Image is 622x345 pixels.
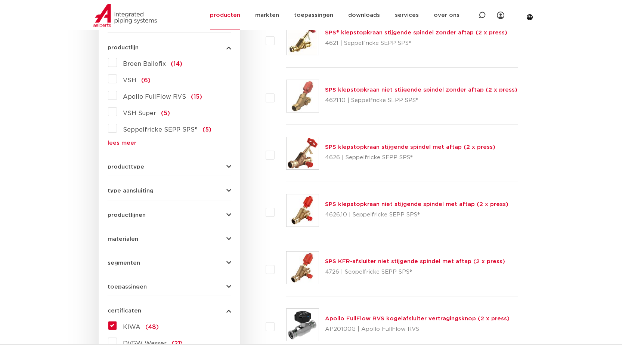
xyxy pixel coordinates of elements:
[123,127,198,133] span: Seppelfricke SEPP SPS®
[325,201,508,207] a: SPS klepstopkraan niet stijgende spindel met aftap (2 x press)
[123,77,136,83] span: VSH
[145,324,159,330] span: (48)
[325,144,495,150] a: SPS klepstopkraan stijgende spindel met aftap (2 x press)
[325,95,517,107] p: 4621.10 | Seppelfricke SEPP SPS®
[108,188,154,194] span: type aansluiting
[325,30,507,36] a: SPS® klepstopkraan stijgende spindel zonder aftap (2 x press)
[108,188,231,194] button: type aansluiting
[108,260,140,266] span: segmenten
[202,127,211,133] span: (5)
[108,308,231,314] button: certificaten
[325,87,517,93] a: SPS klepstopkraan niet stijgende spindel zonder aftap (2 x press)
[325,316,510,321] a: Apollo FullFlow RVS kogelafsluiter vertragingsknop (2 x press)
[325,152,495,164] p: 4626 | Seppelfricke SEPP SPS®
[108,45,139,50] span: productlijn
[108,212,231,218] button: productlijnen
[325,209,508,221] p: 4626.10 | Seppelfricke SEPP SPS®
[108,308,141,314] span: certificaten
[325,259,505,264] a: SPS KFR-afsluiter niet stijgende spindel met aftap (2 x press)
[123,61,166,67] span: Broen Ballofix
[123,110,156,116] span: VSH Super
[108,45,231,50] button: productlijn
[325,37,507,49] p: 4621 | Seppelfricke SEPP SPS®
[108,212,146,218] span: productlijnen
[108,164,231,170] button: producttype
[108,164,144,170] span: producttype
[108,236,231,242] button: materialen
[123,94,186,100] span: Apollo FullFlow RVS
[108,260,231,266] button: segmenten
[108,140,231,146] a: lees meer
[123,324,140,330] span: KIWA
[287,80,319,112] img: Thumbnail for SPS klepstopkraan niet stijgende spindel zonder aftap (2 x press)
[287,252,319,284] img: Thumbnail for SPS KFR-afsluiter niet stijgende spindel met aftap (2 x press)
[287,23,319,55] img: Thumbnail for SPS® klepstopkraan stijgende spindel zonder aftap (2 x press)
[108,284,147,290] span: toepassingen
[171,61,182,67] span: (14)
[287,194,319,227] img: Thumbnail for SPS klepstopkraan niet stijgende spindel met aftap (2 x press)
[325,323,510,335] p: AP20100G | Apollo FullFlow RVS
[325,266,505,278] p: 4726 | Seppelfricke SEPP SPS®
[161,110,170,116] span: (5)
[191,94,202,100] span: (15)
[287,137,319,169] img: Thumbnail for SPS klepstopkraan stijgende spindel met aftap (2 x press)
[108,236,138,242] span: materialen
[141,77,151,83] span: (6)
[287,309,319,341] img: Thumbnail for Apollo FullFlow RVS kogelafsluiter vertragingsknop (2 x press)
[108,284,231,290] button: toepassingen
